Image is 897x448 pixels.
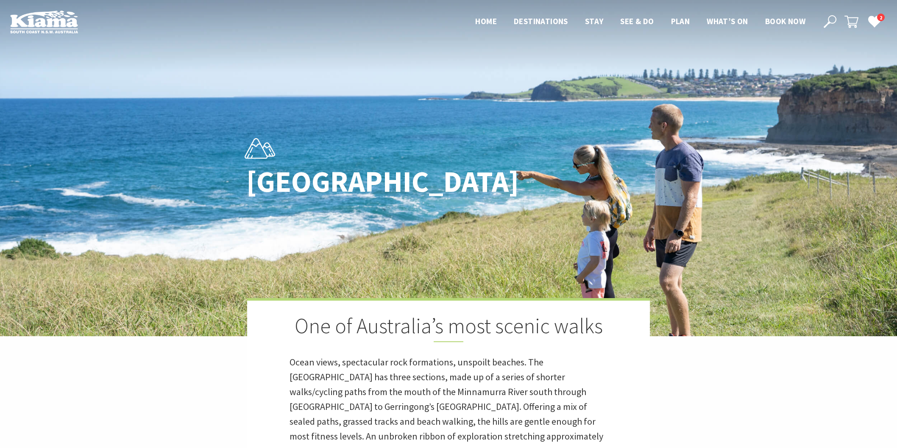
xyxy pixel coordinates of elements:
[246,165,486,198] h1: [GEOGRAPHIC_DATA]
[467,15,814,29] nav: Main Menu
[475,16,497,26] span: Home
[514,16,568,26] span: Destinations
[868,15,880,28] a: 2
[877,14,885,22] span: 2
[620,16,654,26] span: See & Do
[765,16,805,26] span: Book now
[585,16,604,26] span: Stay
[707,16,748,26] span: What’s On
[10,10,78,33] img: Kiama Logo
[671,16,690,26] span: Plan
[290,313,607,342] h2: One of Australia’s most scenic walks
